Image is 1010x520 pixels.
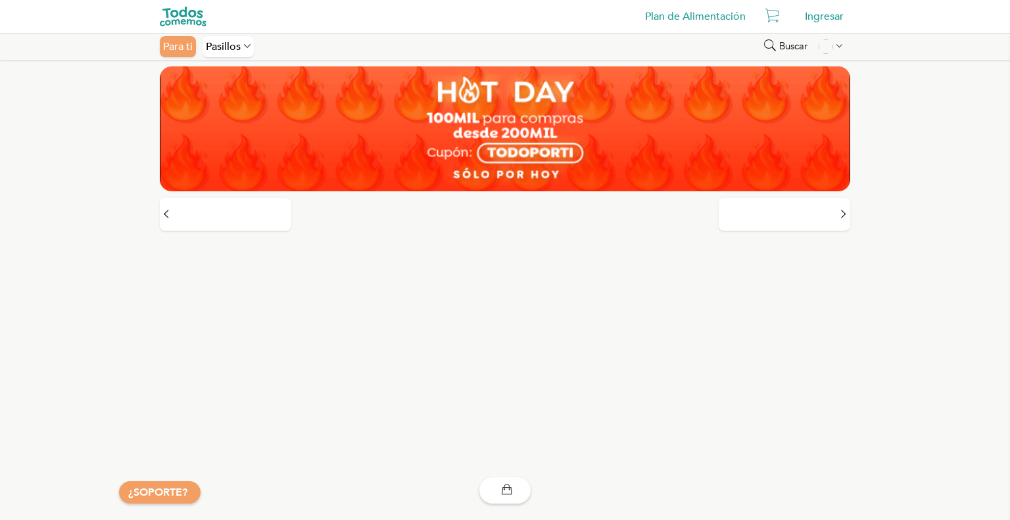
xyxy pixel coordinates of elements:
[160,7,206,26] img: todoscomemos
[638,3,752,30] a: Plan de Alimentación
[798,3,850,30] div: Ingresar
[160,36,196,57] div: Para ti
[779,41,807,52] span: Buscar
[203,36,254,57] div: Pasillos
[119,481,201,504] button: ¿SOPORTE?
[128,485,187,500] a: ¿SOPORTE?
